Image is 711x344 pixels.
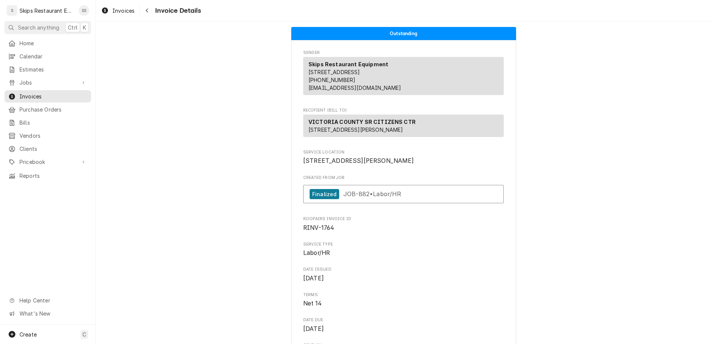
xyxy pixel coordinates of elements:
span: Labor/HR [303,249,330,256]
span: Service Type [303,241,504,247]
div: Skips Restaurant Equipment [19,7,75,15]
span: Roopairs Invoice ID [303,223,504,232]
span: K [83,24,86,31]
div: Service Location [303,149,504,165]
button: Navigate back [141,4,153,16]
a: [EMAIL_ADDRESS][DOMAIN_NAME] [308,85,401,91]
div: Shan Skipper's Avatar [79,5,89,16]
span: Create [19,331,37,338]
span: Date Issued [303,267,504,273]
div: Recipient (Bill To) [303,115,504,137]
span: Roopairs Invoice ID [303,216,504,222]
div: Service Type [303,241,504,258]
a: Go to Jobs [4,76,91,89]
span: Ctrl [68,24,78,31]
a: Go to What's New [4,307,91,320]
span: Purchase Orders [19,106,87,113]
a: Purchase Orders [4,103,91,116]
span: RINV-1764 [303,224,334,231]
a: Invoices [4,90,91,103]
span: Clients [19,145,87,153]
div: Recipient (Bill To) [303,115,504,140]
span: Invoices [19,92,87,100]
a: Calendar [4,50,91,63]
span: Sender [303,50,504,56]
span: Created From Job [303,175,504,181]
div: Invoice Sender [303,50,504,98]
span: Outstanding [390,31,417,36]
span: [STREET_ADDRESS] [308,69,360,75]
span: Vendors [19,132,87,140]
span: [DATE] [303,275,324,282]
a: Home [4,37,91,49]
span: Invoices [112,7,135,15]
div: Terms [303,292,504,308]
strong: Skips Restaurant Equipment [308,61,388,67]
a: Vendors [4,130,91,142]
span: Calendar [19,52,87,60]
a: Invoices [98,4,138,17]
span: Help Center [19,296,87,304]
span: [DATE] [303,325,324,332]
span: Service Location [303,156,504,165]
span: Service Location [303,149,504,155]
span: Date Issued [303,274,504,283]
span: Pricebook [19,158,76,166]
a: [PHONE_NUMBER] [308,77,355,83]
div: Finalized [310,189,339,199]
span: Date Due [303,317,504,323]
span: Recipient (Bill To) [303,107,504,113]
span: [STREET_ADDRESS][PERSON_NAME] [308,127,403,133]
span: Reports [19,172,87,180]
a: Bills [4,116,91,129]
span: JOB-882 • Labor/HR [343,190,401,198]
button: Search anythingCtrlK [4,21,91,34]
span: Jobs [19,79,76,86]
a: Reports [4,170,91,182]
a: View Job [303,185,504,203]
div: Roopairs Invoice ID [303,216,504,232]
div: SS [79,5,89,16]
span: C [82,331,86,338]
span: Net 14 [303,300,322,307]
span: Date Due [303,325,504,334]
span: Invoice Details [153,6,201,16]
div: Status [291,27,516,40]
span: Terms [303,299,504,308]
div: S [7,5,17,16]
div: Created From Job [303,175,504,207]
span: Bills [19,119,87,127]
div: Sender [303,57,504,98]
span: [STREET_ADDRESS][PERSON_NAME] [303,157,414,164]
span: What's New [19,310,87,317]
span: Service Type [303,249,504,258]
a: Clients [4,143,91,155]
span: Terms [303,292,504,298]
div: Date Issued [303,267,504,283]
a: Go to Help Center [4,294,91,307]
strong: VICTORIA COUNTY SR CITIZENS CTR [308,119,416,125]
a: Estimates [4,63,91,76]
div: Sender [303,57,504,95]
span: Home [19,39,87,47]
a: Go to Pricebook [4,156,91,168]
div: Invoice Recipient [303,107,504,140]
span: Estimates [19,66,87,73]
span: Search anything [18,24,59,31]
div: Date Due [303,317,504,333]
